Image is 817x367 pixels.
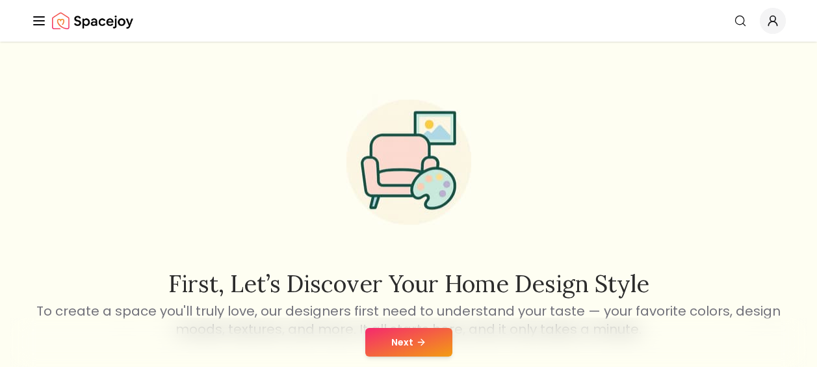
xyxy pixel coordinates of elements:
a: Spacejoy [52,8,133,34]
button: Next [365,328,452,357]
h2: First, let’s discover your home design style [34,271,783,297]
p: To create a space you'll truly love, our designers first need to understand your taste — your fav... [34,302,783,338]
img: Start Style Quiz Illustration [326,79,492,245]
img: Spacejoy Logo [52,8,133,34]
